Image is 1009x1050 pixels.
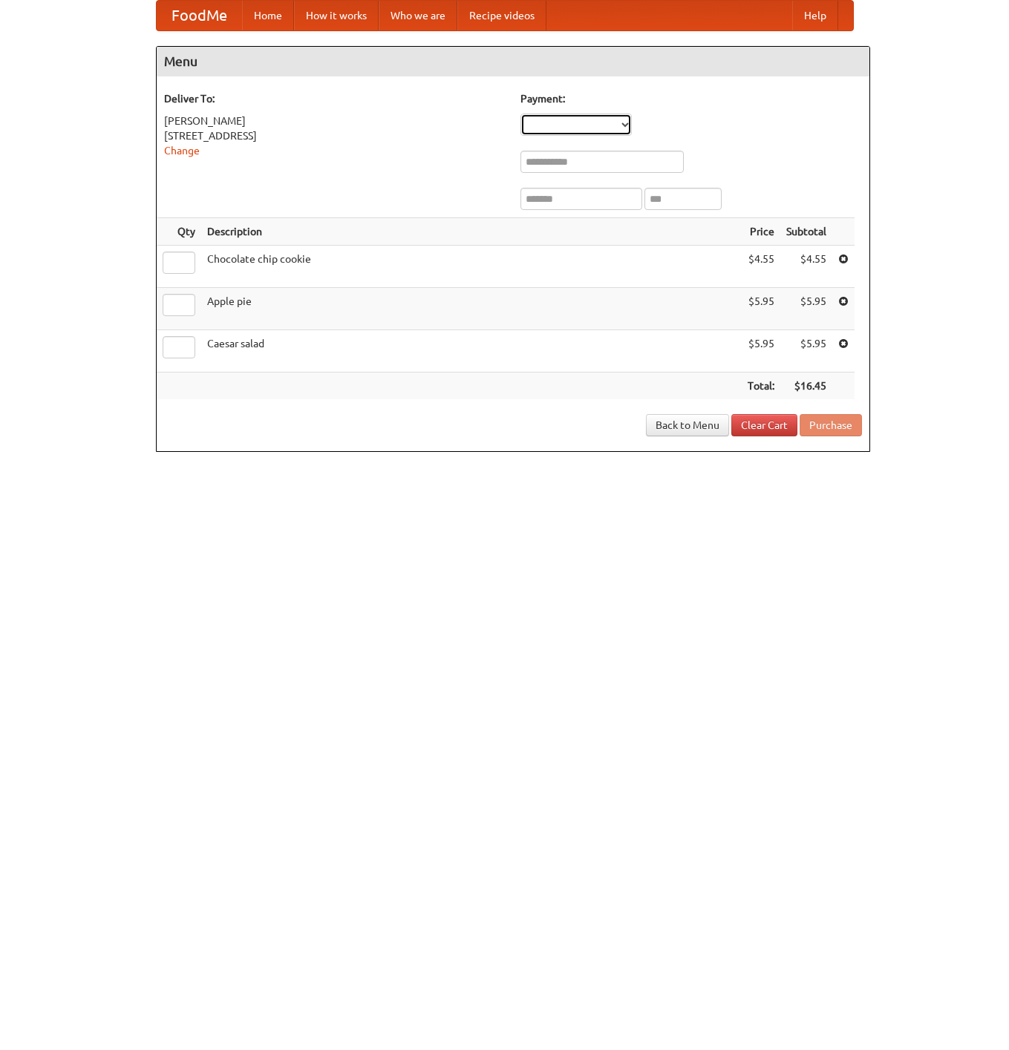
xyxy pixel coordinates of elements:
td: Caesar salad [201,330,742,373]
a: Clear Cart [731,414,797,436]
h5: Deliver To: [164,91,506,106]
td: $5.95 [742,288,780,330]
div: [STREET_ADDRESS] [164,128,506,143]
td: $4.55 [780,246,832,288]
a: Change [164,145,200,157]
h5: Payment: [520,91,862,106]
a: Home [242,1,294,30]
a: How it works [294,1,379,30]
td: $5.95 [780,330,832,373]
th: Qty [157,218,201,246]
td: Apple pie [201,288,742,330]
a: Help [792,1,838,30]
td: $4.55 [742,246,780,288]
th: Price [742,218,780,246]
td: Chocolate chip cookie [201,246,742,288]
th: $16.45 [780,373,832,400]
td: $5.95 [780,288,832,330]
th: Subtotal [780,218,832,246]
h4: Menu [157,47,869,76]
a: Back to Menu [646,414,729,436]
a: Who we are [379,1,457,30]
a: FoodMe [157,1,242,30]
a: Recipe videos [457,1,546,30]
th: Total: [742,373,780,400]
button: Purchase [800,414,862,436]
th: Description [201,218,742,246]
td: $5.95 [742,330,780,373]
div: [PERSON_NAME] [164,114,506,128]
